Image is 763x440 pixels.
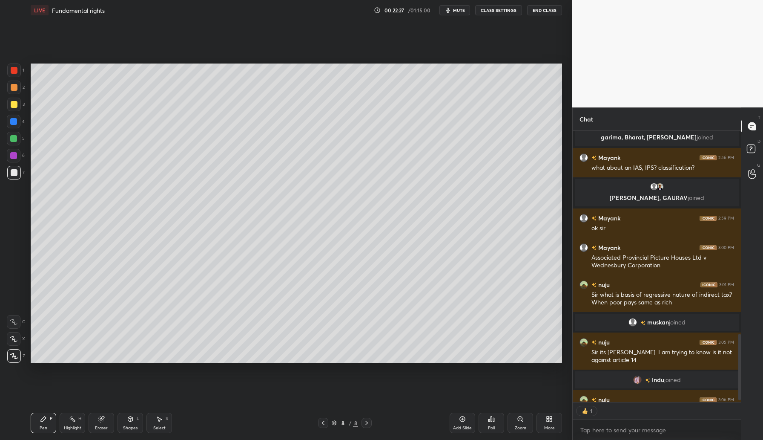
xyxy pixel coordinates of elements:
[123,426,138,430] div: Shapes
[700,397,717,402] img: iconic-dark.1390631f.png
[700,245,717,250] img: iconic-dark.1390631f.png
[718,245,734,250] div: 3:00 PM
[580,134,734,141] p: garima, Bharat, [PERSON_NAME]
[137,417,139,421] div: L
[719,282,734,287] div: 3:01 PM
[700,155,717,160] img: iconic-dark.1390631f.png
[757,162,760,168] p: G
[579,243,588,252] img: default.png
[589,408,593,414] div: 1
[647,319,669,326] span: muskan
[597,214,620,223] h6: Mayank
[453,7,465,13] span: mute
[95,426,108,430] div: Eraser
[688,194,704,202] span: joined
[78,417,81,421] div: H
[7,98,25,111] div: 3
[718,155,734,160] div: 2:56 PM
[453,426,472,430] div: Add Slide
[645,378,650,383] img: no-rating-badge.077c3623.svg
[515,426,526,430] div: Zoom
[544,426,555,430] div: More
[591,254,734,270] div: Associated Provincial Picture Houses Ltd v Wednesbury Corporation
[579,396,588,404] img: fa6254e2b5eb427290e98a59f7dbd0b7.jpg
[650,182,658,191] img: default.png
[700,216,717,221] img: iconic-dark.1390631f.png
[697,133,713,141] span: joined
[597,338,610,347] h6: nuju
[591,156,597,160] img: no-rating-badge.077c3623.svg
[7,315,25,329] div: C
[669,319,686,326] span: joined
[579,153,588,162] img: default.png
[40,426,47,430] div: Pen
[656,182,664,191] img: 85d181ee0e7544a88d776ad5045e4751.jpg
[640,321,645,325] img: no-rating-badge.077c3623.svg
[153,426,166,430] div: Select
[591,164,734,172] div: what about an IAS, IPS? classification?
[591,224,734,233] div: ok sir
[700,340,717,345] img: iconic-dark.1390631f.png
[591,216,597,221] img: no-rating-badge.077c3623.svg
[718,216,734,221] div: 2:59 PM
[758,114,760,121] p: T
[7,349,25,363] div: Z
[581,407,589,415] img: thumbs_up.png
[633,376,642,384] img: 5847a7c7452742d3b76885a86ebddfae.jpg
[7,332,25,346] div: X
[7,81,25,94] div: 2
[439,5,470,15] button: mute
[52,6,105,14] h4: Fundamental rights
[757,138,760,145] p: D
[7,115,25,128] div: 4
[7,166,25,179] div: 7
[50,417,52,421] div: P
[700,282,717,287] img: iconic-dark.1390631f.png
[591,283,597,287] img: no-rating-badge.077c3623.svg
[597,243,620,252] h6: Mayank
[579,281,588,289] img: fa6254e2b5eb427290e98a59f7dbd0b7.jpg
[64,426,81,430] div: Highlight
[7,149,25,162] div: 6
[488,426,495,430] div: Poll
[7,64,24,77] div: 1
[664,376,681,383] span: joined
[591,291,734,307] div: Sir what is basis of regressive nature of indirect tax? When poor pays same as rich
[338,420,347,426] div: 8
[349,420,351,426] div: /
[652,376,664,383] span: Indu
[718,397,734,402] div: 3:06 PM
[31,5,49,15] div: LIVE
[591,398,597,402] img: no-rating-badge.077c3623.svg
[591,246,597,250] img: no-rating-badge.077c3623.svg
[7,132,25,145] div: 5
[591,340,597,345] img: no-rating-badge.077c3623.svg
[597,153,620,162] h6: Mayank
[580,194,734,201] p: [PERSON_NAME], GAURAV
[353,419,358,427] div: 8
[628,318,637,327] img: default.png
[579,214,588,223] img: default.png
[579,338,588,347] img: fa6254e2b5eb427290e98a59f7dbd0b7.jpg
[527,5,562,15] button: End Class
[718,340,734,345] div: 3:05 PM
[166,417,168,421] div: S
[597,280,610,289] h6: nuju
[573,108,600,130] p: Chat
[597,395,610,404] h6: nuju
[475,5,522,15] button: CLASS SETTINGS
[573,131,741,420] div: grid
[591,348,734,365] div: Sir its [PERSON_NAME]. I am trying to know is it not against article 14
